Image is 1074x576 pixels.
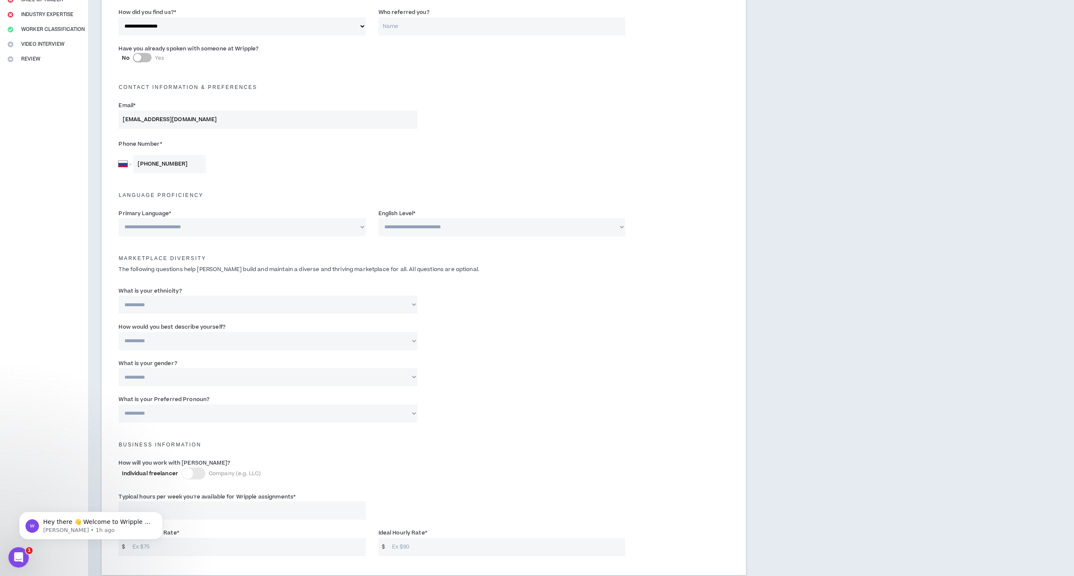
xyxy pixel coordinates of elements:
input: Name [378,17,625,36]
label: Ideal Hourly Rate [378,526,427,540]
span: No [122,54,129,62]
button: NoYes [133,53,152,62]
label: What is your gender? [119,357,177,370]
h5: Contact Information & preferences [112,84,735,90]
iframe: Intercom notifications message [6,494,176,553]
input: Ex $90 [388,538,625,556]
span: Yes [155,54,164,62]
label: Have you already spoken with someone at Wripple? [119,42,259,55]
label: How will you work with [PERSON_NAME]? [119,456,230,470]
label: How would you best describe yourself? [119,320,225,334]
h5: Business Information [112,442,735,448]
label: Email [119,99,135,112]
label: Phone Number [119,137,417,151]
span: Company (e.g. LLC) [209,470,261,477]
label: Typical hours per week you're available for Wripple assignments [119,490,295,504]
span: Individual freelancer [122,470,178,477]
label: English Level [378,207,416,220]
label: Who referred you? [378,6,430,19]
h5: Language Proficiency [112,192,735,198]
label: What is your Preferred Pronoun? [119,393,210,406]
span: $ [378,538,388,556]
p: The following questions help [PERSON_NAME] build and maintain a diverse and thriving marketplace ... [112,266,735,274]
label: What is your ethnicity? [119,284,182,298]
iframe: Intercom live chat [8,547,29,568]
input: Ex $75 [128,538,366,556]
label: Primary Language [119,207,171,220]
label: Minimum Hourly Rate [119,526,179,540]
span: 1 [26,547,33,554]
label: How did you find us? [119,6,176,19]
input: Enter Email [119,111,417,129]
h5: Marketplace Diversity [112,255,735,261]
